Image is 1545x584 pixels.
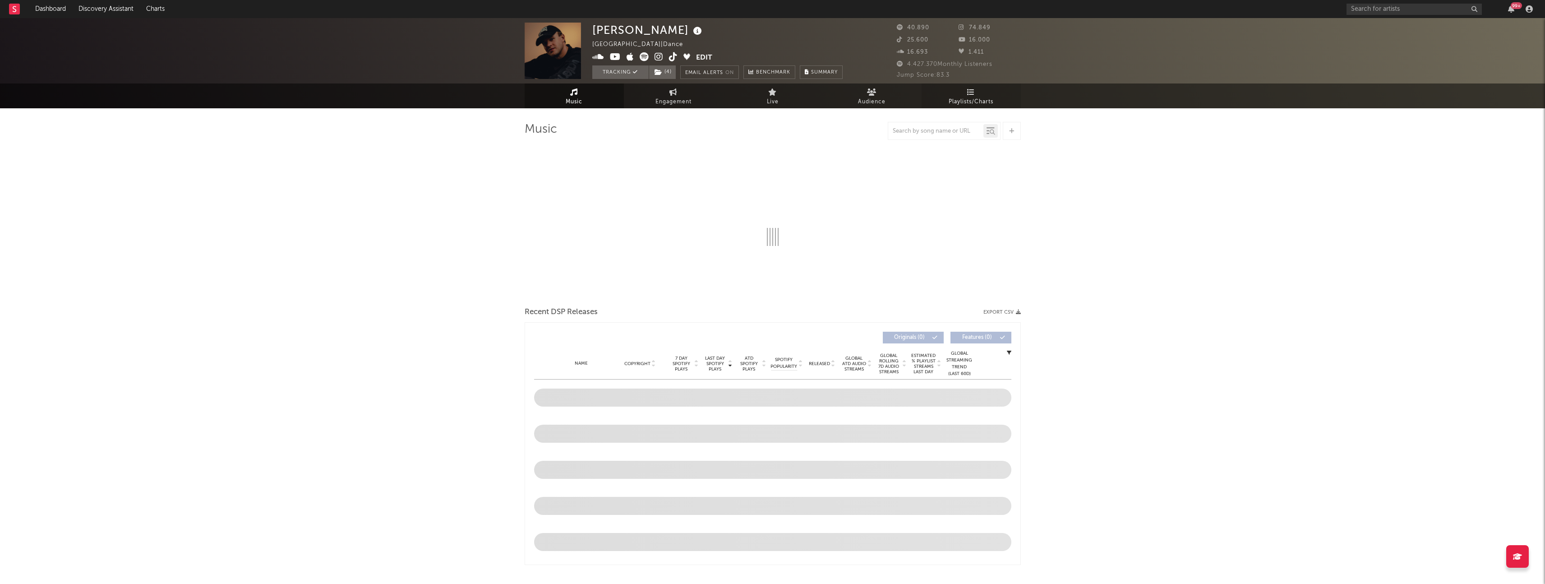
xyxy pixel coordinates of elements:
button: Summary [800,65,843,79]
span: Jump Score: 83.3 [897,72,950,78]
div: Global Streaming Trend (Last 60D) [946,350,973,377]
button: Export CSV [983,310,1021,315]
a: Engagement [624,83,723,108]
span: 74.849 [959,25,991,31]
div: 99 + [1511,2,1522,9]
button: Originals(0) [883,332,944,343]
span: 7 Day Spotify Plays [669,356,693,372]
span: Audience [858,97,885,107]
span: 16.693 [897,49,928,55]
span: Recent DSP Releases [525,307,598,318]
span: Last Day Spotify Plays [703,356,727,372]
span: ATD Spotify Plays [737,356,761,372]
span: Summary [811,70,838,75]
em: On [725,70,734,75]
span: 16.000 [959,37,990,43]
span: Estimated % Playlist Streams Last Day [911,353,936,375]
a: Audience [822,83,922,108]
button: 99+ [1508,5,1514,13]
div: [PERSON_NAME] [592,23,704,37]
span: 40.890 [897,25,929,31]
div: [GEOGRAPHIC_DATA] | Dance [592,39,693,50]
a: Playlists/Charts [922,83,1021,108]
span: 1.411 [959,49,984,55]
span: Global Rolling 7D Audio Streams [876,353,901,375]
span: Released [809,361,830,366]
span: Spotify Popularity [770,357,797,370]
span: Live [767,97,779,107]
a: Benchmark [743,65,795,79]
span: Playlists/Charts [949,97,993,107]
span: Music [566,97,582,107]
a: Music [525,83,624,108]
span: Features ( 0 ) [956,335,998,340]
div: Name [552,360,611,367]
button: Tracking [592,65,649,79]
span: ( 4 ) [649,65,676,79]
a: Live [723,83,822,108]
button: Edit [696,52,712,64]
span: Engagement [655,97,692,107]
span: 4.427.370 Monthly Listeners [897,61,992,67]
span: Copyright [624,361,650,366]
span: Benchmark [756,67,790,78]
input: Search by song name or URL [888,128,983,135]
span: 25.600 [897,37,928,43]
input: Search for artists [1347,4,1482,15]
button: (4) [649,65,676,79]
span: Originals ( 0 ) [889,335,930,340]
button: Email AlertsOn [680,65,739,79]
button: Features(0) [950,332,1011,343]
span: Global ATD Audio Streams [842,356,867,372]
